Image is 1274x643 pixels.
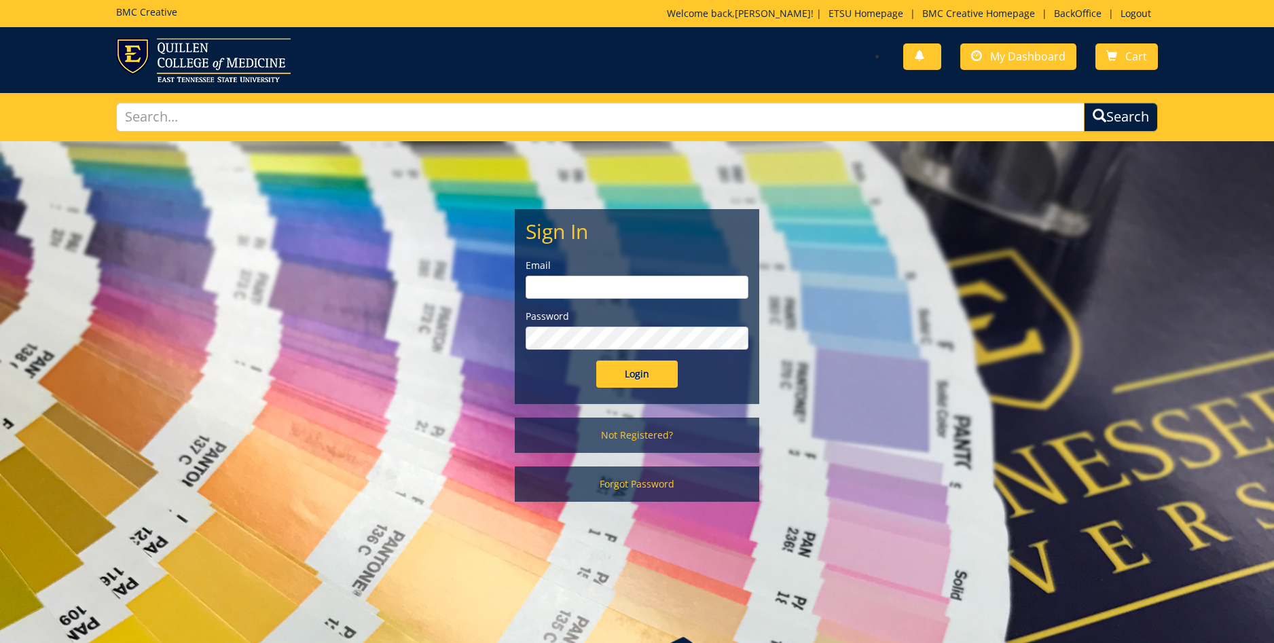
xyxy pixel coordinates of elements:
[1114,7,1158,20] a: Logout
[526,220,748,242] h2: Sign In
[515,418,759,453] a: Not Registered?
[116,38,291,82] img: ETSU logo
[1095,43,1158,70] a: Cart
[915,7,1042,20] a: BMC Creative Homepage
[1125,49,1147,64] span: Cart
[960,43,1076,70] a: My Dashboard
[596,361,678,388] input: Login
[822,7,910,20] a: ETSU Homepage
[116,103,1084,132] input: Search...
[1047,7,1108,20] a: BackOffice
[735,7,811,20] a: [PERSON_NAME]
[515,466,759,502] a: Forgot Password
[116,7,177,17] h5: BMC Creative
[990,49,1066,64] span: My Dashboard
[526,310,748,323] label: Password
[667,7,1158,20] p: Welcome back, ! | | | |
[526,259,748,272] label: Email
[1084,103,1158,132] button: Search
